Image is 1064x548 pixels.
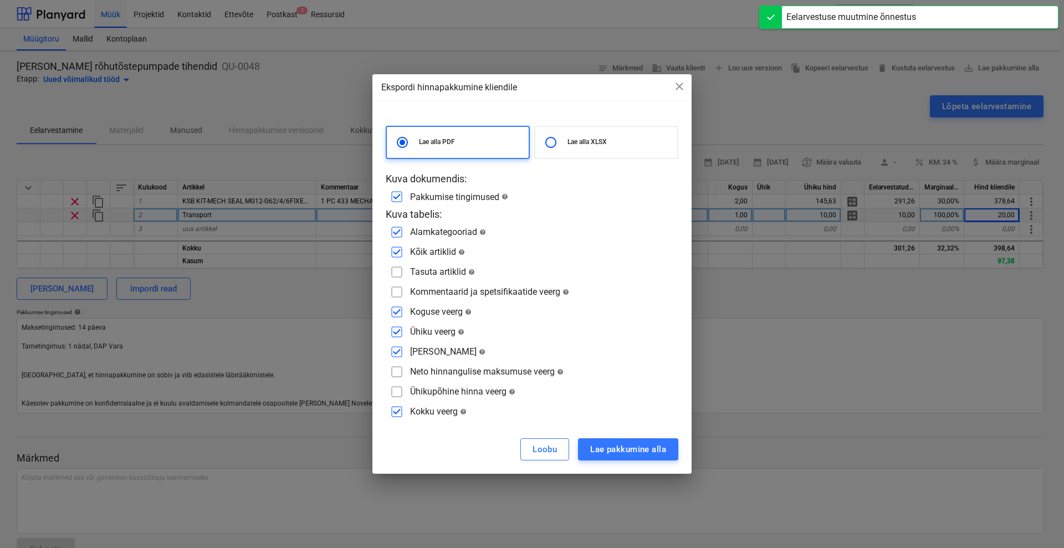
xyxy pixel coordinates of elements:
span: help [458,408,467,415]
p: Kuva tabelis: [386,208,678,221]
p: Lae alla PDF [419,137,524,147]
span: help [466,269,475,275]
div: Kommentaarid ja spetsifikaatide veerg [410,286,569,297]
button: Loobu [520,438,569,460]
span: help [456,249,465,255]
div: Alamkategooriad [410,227,486,237]
div: [PERSON_NAME] [410,346,485,357]
span: help [560,289,569,295]
div: Loobu [533,442,557,457]
div: Eelarvestuse muutmine õnnestus [786,11,916,24]
span: close [673,80,686,93]
div: Ekspordi hinnapakkumine kliendile [381,81,683,94]
span: help [499,193,508,200]
button: Lae pakkumine alla [578,438,678,460]
div: Ühiku veerg [410,326,464,337]
span: help [507,388,515,395]
span: help [477,349,485,355]
div: Lae alla XLSX [534,126,678,159]
div: Lae alla PDF [386,126,530,159]
span: help [463,309,472,315]
span: help [456,329,464,335]
div: Kokku veerg [410,406,467,417]
p: Lae alla XLSX [567,137,673,147]
span: help [555,368,564,375]
div: close [673,80,686,97]
div: Neto hinnangulise maksumuse veerg [410,366,564,377]
div: Lae pakkumine alla [590,442,666,457]
div: Koguse veerg [410,306,472,317]
div: Kõik artiklid [410,247,465,257]
div: Tasuta artiklid [410,267,475,277]
p: Kuva dokumendis: [386,172,678,186]
span: help [477,229,486,235]
div: Ühikupõhine hinna veerg [410,386,515,397]
div: Pakkumise tingimused [410,192,508,202]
